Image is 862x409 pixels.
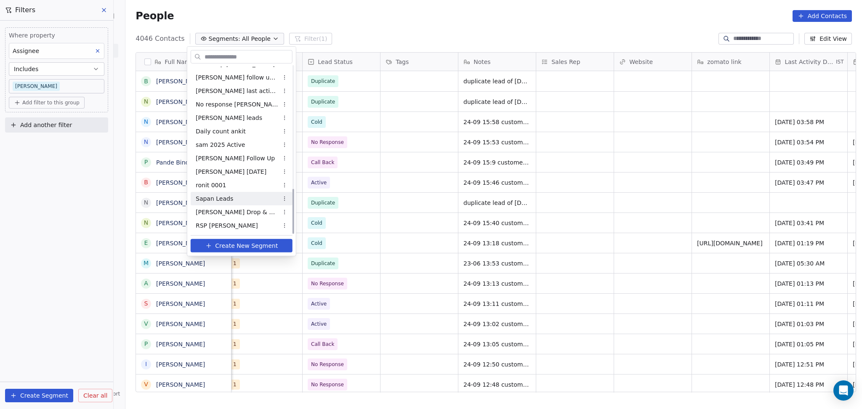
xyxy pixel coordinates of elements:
[196,154,275,162] span: [PERSON_NAME] Follow Up
[196,113,262,122] span: [PERSON_NAME] leads
[196,221,258,230] span: RSP [PERSON_NAME]
[196,86,278,95] span: [PERSON_NAME] last activity
[215,242,278,250] span: Create New Segment
[196,167,266,176] span: [PERSON_NAME] [DATE]
[196,73,278,82] span: [PERSON_NAME] follow up no response
[196,207,278,216] span: [PERSON_NAME] Drop & Cold
[196,194,233,203] span: Sapan Leads
[196,127,246,135] span: Daily count ankit
[196,100,278,109] span: No response [PERSON_NAME]
[196,140,245,149] span: sam 2025 Active
[191,239,293,252] button: Create New Segment
[196,59,275,68] span: Follow Up [PERSON_NAME]
[196,181,226,189] span: ronit 0001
